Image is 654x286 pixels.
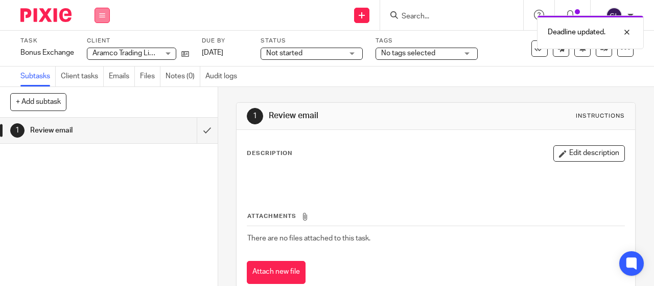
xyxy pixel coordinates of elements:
[20,8,72,22] img: Pixie
[266,50,302,57] span: Not started
[140,67,160,86] a: Files
[269,111,458,121] h1: Review email
[606,7,622,24] img: svg%3E
[20,48,74,58] div: Bonus Exchange
[261,37,363,45] label: Status
[92,50,168,57] span: Aramco Trading Limited
[166,67,200,86] a: Notes (0)
[87,37,189,45] label: Client
[548,27,605,37] p: Deadline updated.
[202,49,223,56] span: [DATE]
[20,37,74,45] label: Task
[205,67,242,86] a: Audit logs
[247,108,263,124] div: 1
[20,67,56,86] a: Subtasks
[30,123,134,138] h1: Review email
[61,67,104,86] a: Client tasks
[553,145,625,162] button: Edit description
[381,50,435,57] span: No tags selected
[202,37,248,45] label: Due by
[247,149,292,158] p: Description
[247,235,370,242] span: There are no files attached to this task.
[247,261,306,284] button: Attach new file
[10,93,66,111] button: + Add subtask
[109,67,135,86] a: Emails
[10,123,25,138] div: 1
[247,213,296,219] span: Attachments
[576,112,625,120] div: Instructions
